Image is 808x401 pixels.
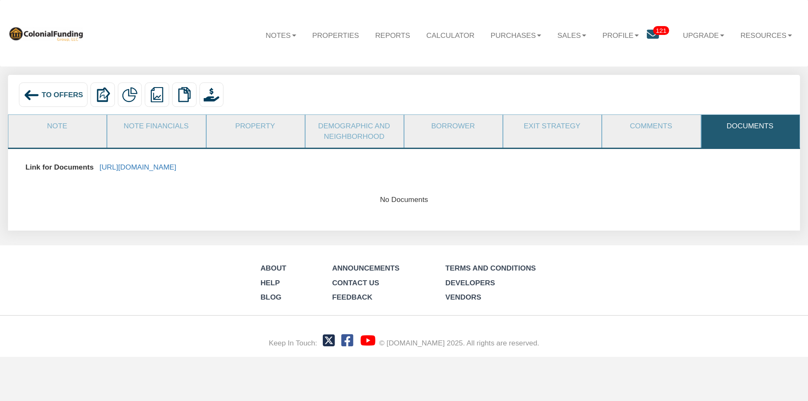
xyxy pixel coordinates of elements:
[653,26,669,35] span: 121
[204,87,219,102] img: purchase_offer.png
[260,264,286,272] a: About
[260,293,282,301] a: Blog
[17,194,791,205] div: No Documents
[594,23,647,47] a: Profile
[404,115,502,137] a: Borrower
[177,87,192,102] img: copy.png
[207,115,304,137] a: Property
[702,115,799,137] a: Documents
[304,23,367,47] a: Properties
[418,23,483,47] a: Calculator
[647,23,675,49] a: 121
[24,87,40,103] img: back_arrow_left_icon.svg
[8,115,106,137] a: Note
[732,23,800,47] a: Resources
[107,115,205,137] a: Note Financials
[122,87,137,102] img: partial.png
[675,23,733,47] a: Upgrade
[445,293,481,301] a: Vendors
[100,163,176,171] a: [URL][DOMAIN_NAME]
[379,338,539,348] div: © [DOMAIN_NAME] 2025. All rights are reserved.
[149,87,165,102] img: reports.png
[269,338,317,348] div: Keep In Touch:
[483,23,550,47] a: Purchases
[95,87,110,102] img: export.svg
[306,115,403,147] a: Demographic and Neighborhood
[602,115,699,137] a: Comments
[503,115,601,137] a: Exit Strategy
[8,26,84,41] img: 569736
[25,158,93,176] p: Link for Documents
[260,279,280,287] a: Help
[549,23,594,47] a: Sales
[332,279,379,287] a: Contact Us
[445,279,495,287] a: Developers
[445,264,536,272] a: Terms and Conditions
[332,293,372,301] a: Feedback
[258,23,304,47] a: Notes
[42,90,83,99] span: To Offers
[367,23,418,47] a: Reports
[332,264,399,272] a: Announcements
